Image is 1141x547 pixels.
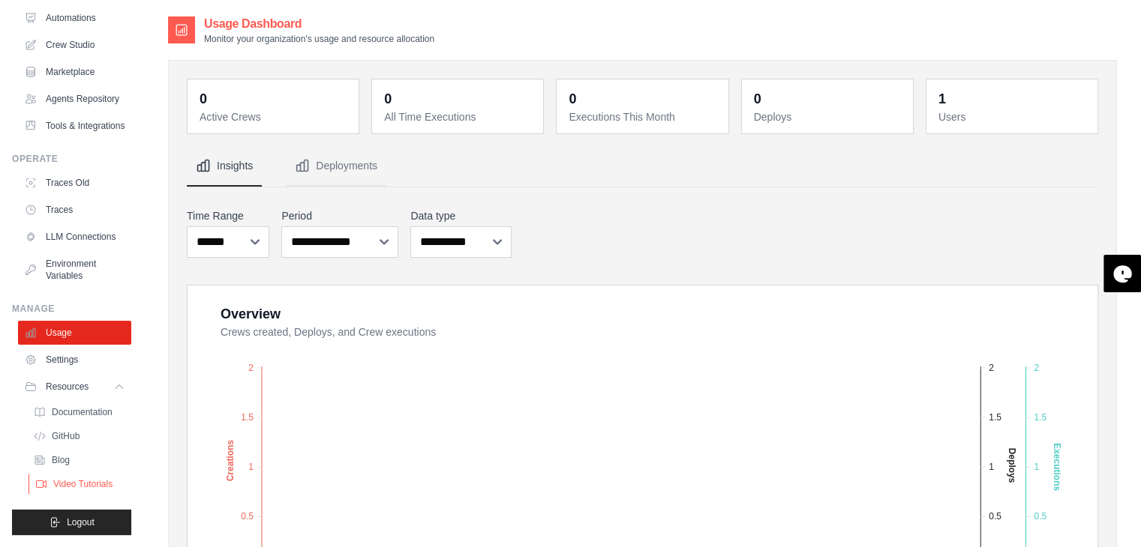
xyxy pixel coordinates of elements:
label: Time Range [187,208,269,223]
text: Executions [1052,443,1062,491]
tspan: 0.5 [241,511,254,522]
a: Blog [27,450,131,471]
dt: Active Crews [200,109,350,124]
button: Logout [12,510,131,535]
span: GitHub [52,430,80,442]
a: Tools & Integrations [18,114,131,138]
a: Marketplace [18,60,131,84]
tspan: 1 [989,462,994,472]
tspan: 1 [248,462,254,472]
div: 1 [938,88,946,109]
a: Traces [18,198,131,222]
span: Blog [52,454,70,466]
div: 0 [754,88,761,109]
div: Overview [221,303,281,324]
text: Deploys [1007,447,1017,483]
label: Period [281,208,398,223]
div: 0 [384,88,392,109]
a: Agents Repository [18,87,131,111]
span: Logout [67,516,95,528]
a: Traces Old [18,171,131,195]
a: Settings [18,348,131,372]
button: Deployments [286,146,386,187]
a: Crew Studio [18,33,131,57]
tspan: 1 [1034,462,1039,472]
a: Usage [18,321,131,345]
button: Resources [18,375,131,399]
tspan: 1.5 [989,411,1001,422]
tspan: 0.5 [989,511,1001,522]
iframe: Chat Widget [1066,475,1141,547]
span: Video Tutorials [53,478,113,490]
a: GitHub [27,426,131,447]
dt: Users [938,109,1088,124]
div: 0 [569,88,576,109]
tspan: 2 [248,362,254,372]
tspan: 2 [1034,362,1039,372]
nav: Tabs [187,146,1098,187]
tspan: 1.5 [241,411,254,422]
div: Manage [12,303,131,315]
a: Documentation [27,402,131,423]
a: Environment Variables [18,252,131,288]
dt: Crews created, Deploys, and Crew executions [221,324,1079,339]
tspan: 1.5 [1034,411,1046,422]
dt: Deploys [754,109,904,124]
div: Operate [12,153,131,165]
a: LLM Connections [18,225,131,249]
span: Documentation [52,406,113,418]
p: Monitor your organization's usage and resource allocation [204,33,434,45]
tspan: 0.5 [1034,511,1046,522]
tspan: 2 [989,362,994,372]
dt: All Time Executions [384,109,534,124]
span: Resources [46,381,89,393]
div: 0 [200,88,207,109]
button: Insights [187,146,262,187]
label: Data type [410,208,511,223]
a: Automations [18,6,131,30]
a: Video Tutorials [29,474,133,495]
dt: Executions This Month [569,109,719,124]
text: Creations [225,439,236,481]
h2: Usage Dashboard [204,15,434,33]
